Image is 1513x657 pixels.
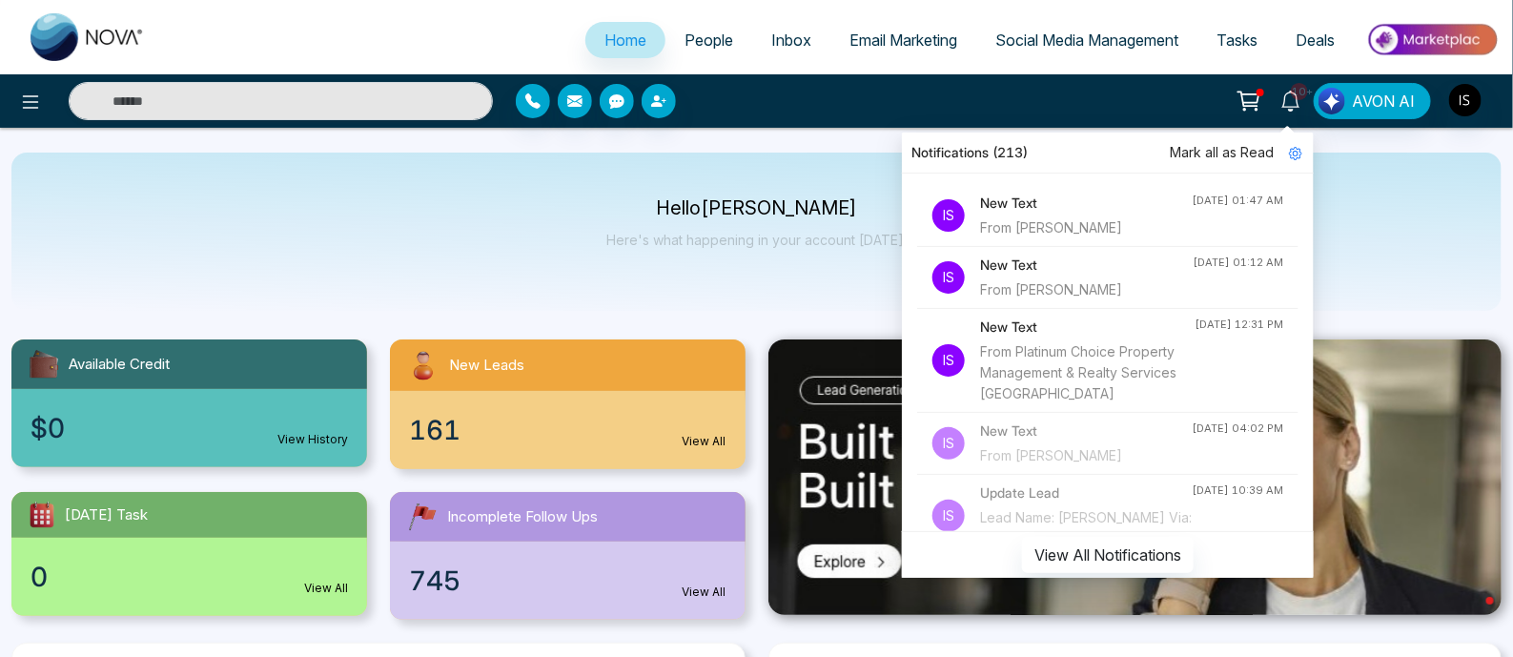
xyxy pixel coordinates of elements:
[768,339,1503,616] img: .
[980,193,1192,214] h4: New Text
[683,433,726,450] a: View All
[378,492,757,620] a: Incomplete Follow Ups745View All
[752,22,830,58] a: Inbox
[1192,193,1283,209] div: [DATE] 01:47 AM
[1195,317,1283,333] div: [DATE] 12:31 PM
[31,557,48,597] span: 0
[683,584,726,601] a: View All
[980,317,1195,338] h4: New Text
[304,580,348,597] a: View All
[980,507,1192,549] div: Lead Name: [PERSON_NAME] Via: Zapier
[932,344,965,377] p: Is
[932,261,965,294] p: Is
[771,31,811,50] span: Inbox
[1319,88,1345,114] img: Lead Flow
[1448,592,1494,638] iframe: Intercom live chat
[1022,545,1194,562] a: View All Notifications
[902,133,1314,174] div: Notifications (213)
[69,354,170,376] span: Available Credit
[980,279,1193,300] div: From [PERSON_NAME]
[980,255,1193,276] h4: New Text
[665,22,752,58] a: People
[447,506,598,528] span: Incomplete Follow Ups
[405,347,441,383] img: newLeads.svg
[1192,482,1283,499] div: [DATE] 10:39 AM
[980,421,1192,441] h4: New Text
[932,500,965,532] p: Is
[1268,83,1314,116] a: 10+
[585,22,665,58] a: Home
[1022,537,1194,573] button: View All Notifications
[1363,18,1502,61] img: Market-place.gif
[65,504,148,526] span: [DATE] Task
[685,31,733,50] span: People
[1197,22,1277,58] a: Tasks
[1170,142,1274,163] span: Mark all as Read
[1296,31,1335,50] span: Deals
[604,31,646,50] span: Home
[449,355,524,377] span: New Leads
[980,217,1192,238] div: From [PERSON_NAME]
[1291,83,1308,100] span: 10+
[849,31,957,50] span: Email Marketing
[606,200,907,216] p: Hello [PERSON_NAME]
[1217,31,1257,50] span: Tasks
[409,410,460,450] span: 161
[980,445,1192,466] div: From [PERSON_NAME]
[27,347,61,381] img: availableCredit.svg
[1449,84,1482,116] img: User Avatar
[830,22,976,58] a: Email Marketing
[409,561,460,601] span: 745
[1193,255,1283,271] div: [DATE] 01:12 AM
[995,31,1178,50] span: Social Media Management
[980,341,1195,404] div: From Platinum Choice Property Management & Realty Services [GEOGRAPHIC_DATA]
[932,427,965,460] p: Is
[27,500,57,530] img: todayTask.svg
[606,232,907,248] p: Here's what happening in your account [DATE].
[1352,90,1415,113] span: AVON AI
[932,199,965,232] p: Is
[31,13,145,61] img: Nova CRM Logo
[1277,22,1354,58] a: Deals
[980,482,1192,503] h4: Update Lead
[1192,421,1283,437] div: [DATE] 04:02 PM
[405,500,440,534] img: followUps.svg
[31,408,65,448] span: $0
[976,22,1197,58] a: Social Media Management
[1314,83,1431,119] button: AVON AI
[277,431,348,448] a: View History
[378,339,757,469] a: New Leads161View All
